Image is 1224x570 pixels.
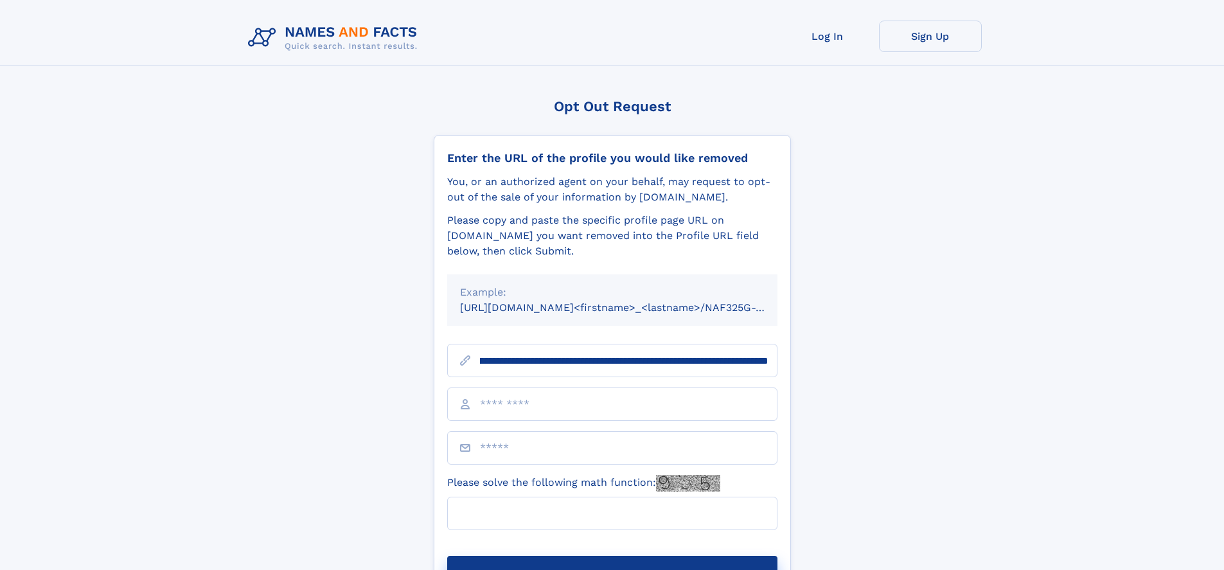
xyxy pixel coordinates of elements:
[434,98,791,114] div: Opt Out Request
[879,21,982,52] a: Sign Up
[447,174,777,205] div: You, or an authorized agent on your behalf, may request to opt-out of the sale of your informatio...
[447,213,777,259] div: Please copy and paste the specific profile page URL on [DOMAIN_NAME] you want removed into the Pr...
[460,285,765,300] div: Example:
[447,151,777,165] div: Enter the URL of the profile you would like removed
[460,301,802,314] small: [URL][DOMAIN_NAME]<firstname>_<lastname>/NAF325G-xxxxxxxx
[243,21,428,55] img: Logo Names and Facts
[447,475,720,492] label: Please solve the following math function:
[776,21,879,52] a: Log In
